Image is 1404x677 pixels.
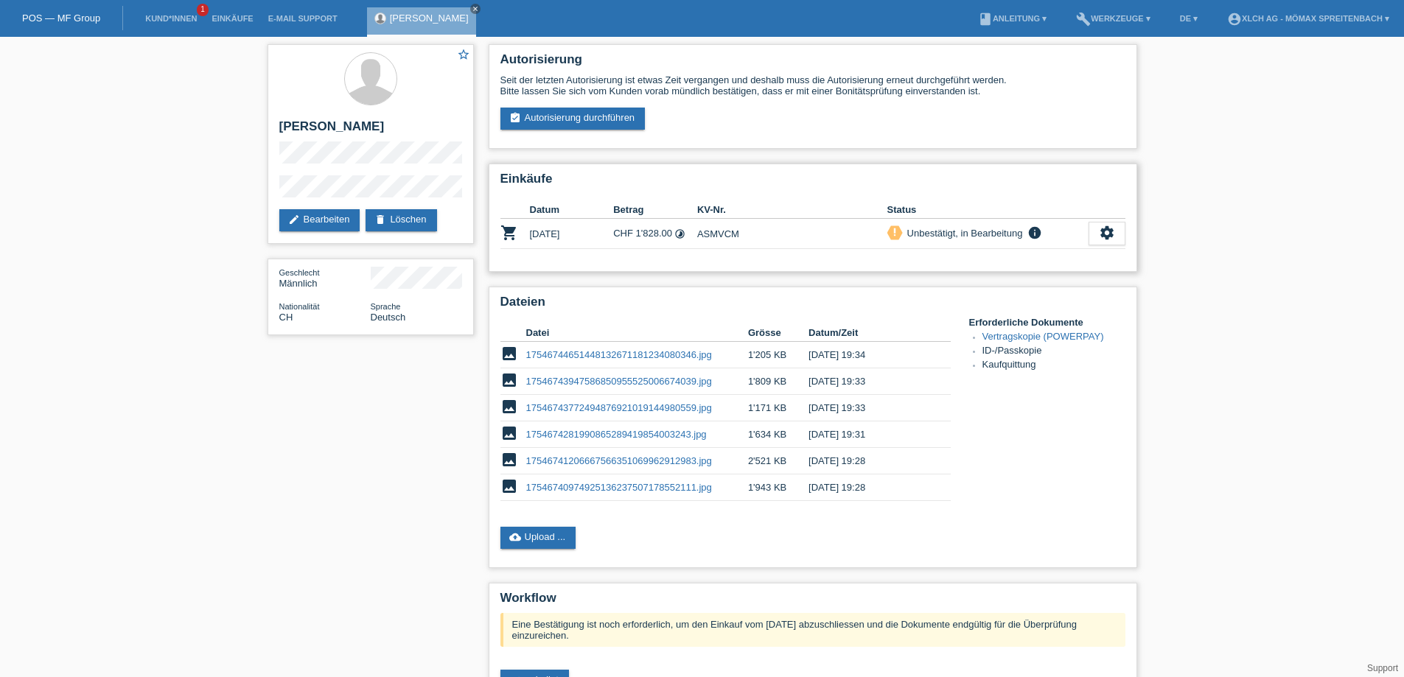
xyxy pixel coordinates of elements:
a: E-Mail Support [261,14,345,23]
span: Nationalität [279,302,320,311]
i: info [1026,225,1044,240]
td: 1'943 KB [748,474,808,501]
span: Deutsch [371,312,406,323]
span: 1 [197,4,209,16]
div: Eine Bestätigung ist noch erforderlich, um den Einkauf vom [DATE] abzuschliessen und die Dokument... [500,613,1125,647]
span: Geschlecht [279,268,320,277]
div: Unbestätigt, in Bearbeitung [903,225,1023,241]
td: [DATE] 19:28 [808,474,929,501]
div: Seit der letzten Autorisierung ist etwas Zeit vergangen und deshalb muss die Autorisierung erneut... [500,74,1125,97]
li: ID-/Passkopie [982,345,1125,359]
td: ASMVCM [697,219,887,249]
a: 17546741206667566351069962912983.jpg [526,455,712,466]
i: edit [288,214,300,225]
i: image [500,371,518,389]
a: Kund*innen [138,14,204,23]
i: POSP00025909 [500,224,518,242]
i: close [472,5,479,13]
th: Datum [530,201,614,219]
i: 6 Raten [674,228,685,239]
i: delete [374,214,386,225]
a: [PERSON_NAME] [390,13,469,24]
i: settings [1099,225,1115,241]
th: Datum/Zeit [808,324,929,342]
a: Vertragskopie (POWERPAY) [982,331,1104,342]
h2: [PERSON_NAME] [279,119,462,141]
td: [DATE] 19:34 [808,342,929,368]
a: 17546744651448132671181234080346.jpg [526,349,712,360]
td: 2'521 KB [748,448,808,474]
td: [DATE] 19:31 [808,421,929,448]
a: 17546740974925136237507178552111.jpg [526,482,712,493]
th: Status [887,201,1089,219]
a: Support [1367,663,1398,673]
a: assignment_turned_inAutorisierung durchführen [500,108,646,130]
td: 1'634 KB [748,421,808,448]
h4: Erforderliche Dokumente [969,317,1125,328]
a: editBearbeiten [279,209,360,231]
th: KV-Nr. [697,201,887,219]
i: image [500,398,518,415]
a: 17546743772494876921019144980559.jpg [526,402,712,413]
th: Grösse [748,324,808,342]
i: image [500,424,518,442]
a: account_circleXLCH AG - Mömax Spreitenbach ▾ [1220,14,1397,23]
i: book [978,12,993,27]
td: 1'205 KB [748,342,808,368]
td: [DATE] 19:33 [808,395,929,421]
a: 17546743947586850955525006674039.jpg [526,376,712,387]
td: [DATE] [530,219,614,249]
a: POS — MF Group [22,13,100,24]
a: star_border [457,48,470,63]
i: image [500,451,518,469]
h2: Dateien [500,295,1125,317]
i: account_circle [1227,12,1242,27]
a: Einkäufe [204,14,260,23]
td: [DATE] 19:33 [808,368,929,395]
i: star_border [457,48,470,61]
a: buildWerkzeuge ▾ [1069,14,1158,23]
i: image [500,477,518,495]
a: deleteLöschen [366,209,436,231]
th: Datei [526,324,748,342]
a: DE ▾ [1173,14,1205,23]
h2: Autorisierung [500,52,1125,74]
th: Betrag [613,201,697,219]
i: priority_high [890,227,900,237]
span: Sprache [371,302,401,311]
a: 1754674281990865289419854003243.jpg [526,429,707,440]
i: cloud_upload [509,531,521,543]
i: image [500,345,518,362]
div: Männlich [279,267,371,289]
li: Kaufquittung [982,359,1125,373]
h2: Einkäufe [500,172,1125,194]
i: assignment_turned_in [509,112,521,124]
td: 1'171 KB [748,395,808,421]
td: [DATE] 19:28 [808,448,929,474]
td: CHF 1'828.00 [613,219,697,249]
a: bookAnleitung ▾ [971,14,1054,23]
h2: Workflow [500,591,1125,613]
i: build [1076,12,1091,27]
a: cloud_uploadUpload ... [500,527,576,549]
a: close [470,4,481,14]
td: 1'809 KB [748,368,808,395]
span: Schweiz [279,312,293,323]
